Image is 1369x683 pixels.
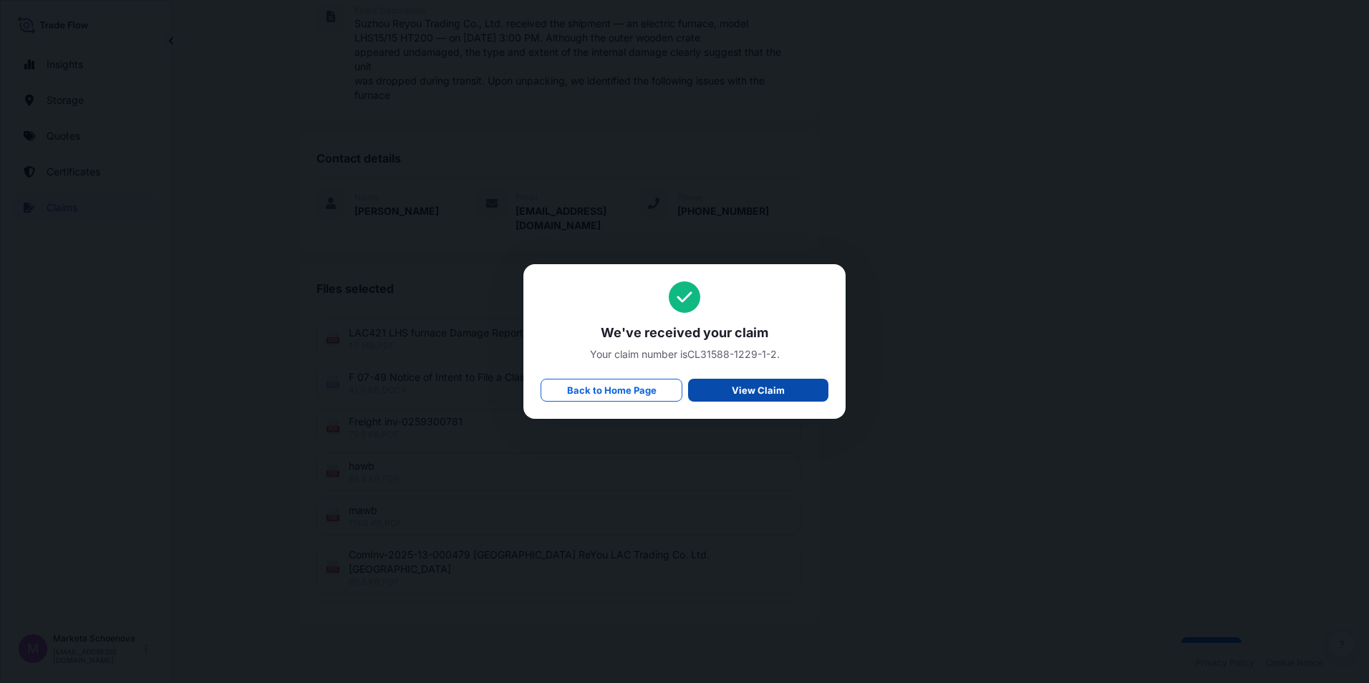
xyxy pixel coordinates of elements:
[541,324,828,341] span: We've received your claim
[567,383,657,397] p: Back to Home Page
[688,379,828,402] a: View Claim
[541,379,682,402] a: Back to Home Page
[732,383,785,397] p: View Claim
[541,347,828,362] span: Your claim number is CL31588-1229-1-2 .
